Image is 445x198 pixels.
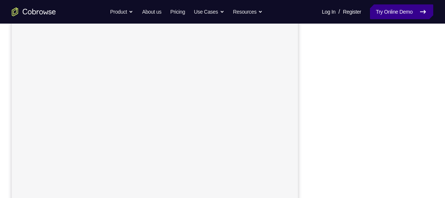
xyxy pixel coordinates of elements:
[343,4,361,19] a: Register
[110,4,133,19] button: Product
[194,4,224,19] button: Use Cases
[142,4,161,19] a: About us
[322,4,335,19] a: Log In
[233,4,263,19] button: Resources
[170,4,185,19] a: Pricing
[370,4,433,19] a: Try Online Demo
[338,7,340,16] span: /
[12,7,56,16] a: Go to the home page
